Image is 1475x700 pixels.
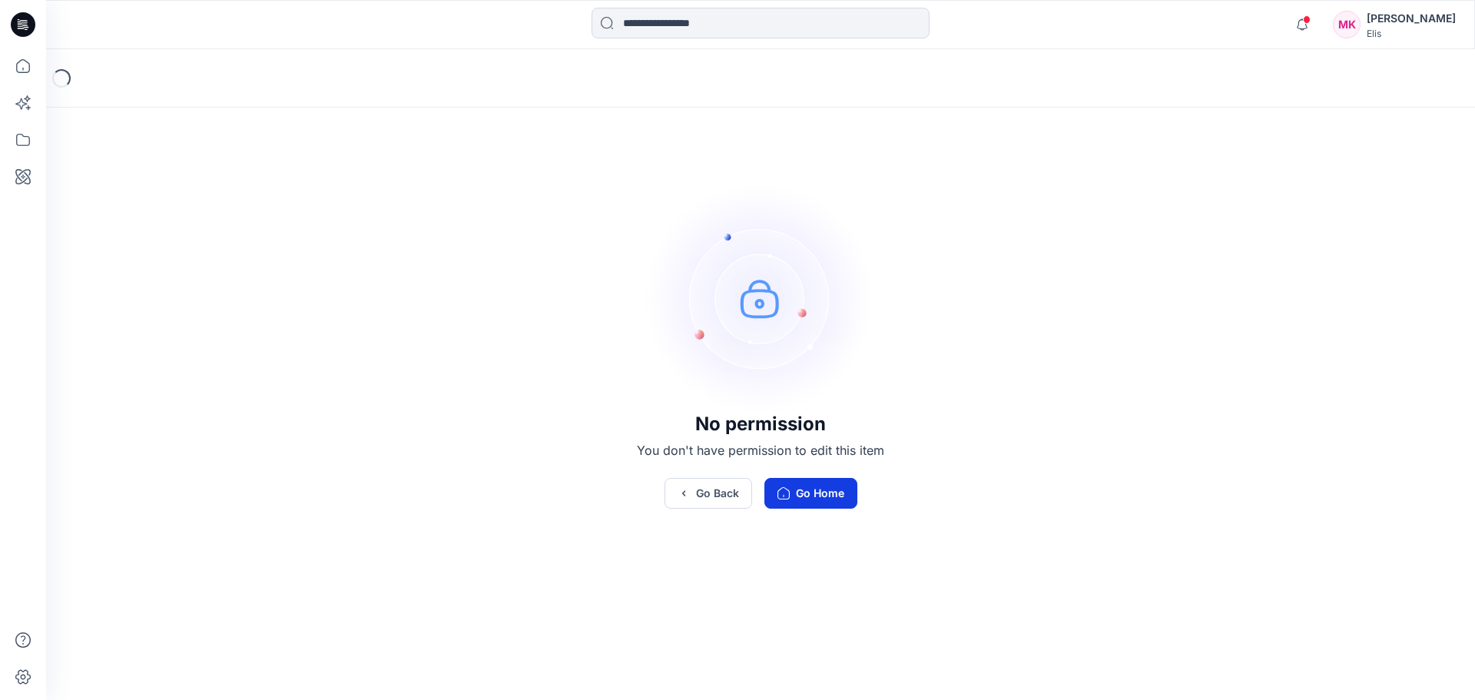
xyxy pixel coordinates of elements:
[637,441,884,459] p: You don't have permission to edit this item
[637,413,884,435] h3: No permission
[1367,28,1456,39] div: Elis
[645,183,876,413] img: no-perm.svg
[1367,9,1456,28] div: [PERSON_NAME]
[665,478,752,509] button: Go Back
[764,478,857,509] button: Go Home
[1333,11,1361,38] div: MK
